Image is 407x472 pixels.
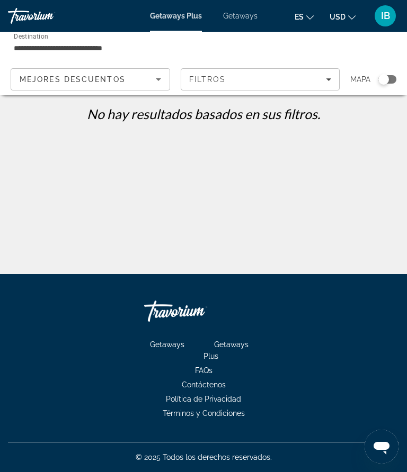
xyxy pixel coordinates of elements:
button: Change currency [330,9,356,24]
span: Destination [14,32,48,40]
button: Change language [295,9,314,24]
a: Términos y Condiciones [152,409,255,417]
a: Getaways [223,12,258,20]
span: Política de Privacidad [166,395,241,403]
span: Términos y Condiciones [163,409,245,417]
span: Mejores descuentos [20,75,126,84]
input: Select destination [14,42,261,55]
span: Mapa [350,72,370,87]
mat-select: Sort by [20,73,161,86]
a: Contáctenos [171,380,236,389]
a: Travorium [8,8,87,24]
span: Getaways [150,340,184,349]
span: IB [381,11,390,21]
a: Getaways Plus [203,340,249,360]
span: USD [330,13,346,21]
span: es [295,13,304,21]
iframe: Botón para iniciar la ventana de mensajería [365,430,399,464]
span: Filtros [189,75,226,84]
a: Getaways [139,340,195,349]
a: Go Home [144,295,250,327]
a: FAQs [184,366,223,375]
span: © 2025 Todos los derechos reservados. [136,453,272,461]
button: User Menu [371,5,399,27]
p: No hay resultados basados ​​en sus filtros. [3,106,404,122]
button: Filters [181,68,340,90]
span: Contáctenos [182,380,226,389]
a: Getaways Plus [150,12,202,20]
span: FAQs [195,366,213,375]
a: Política de Privacidad [155,395,252,403]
